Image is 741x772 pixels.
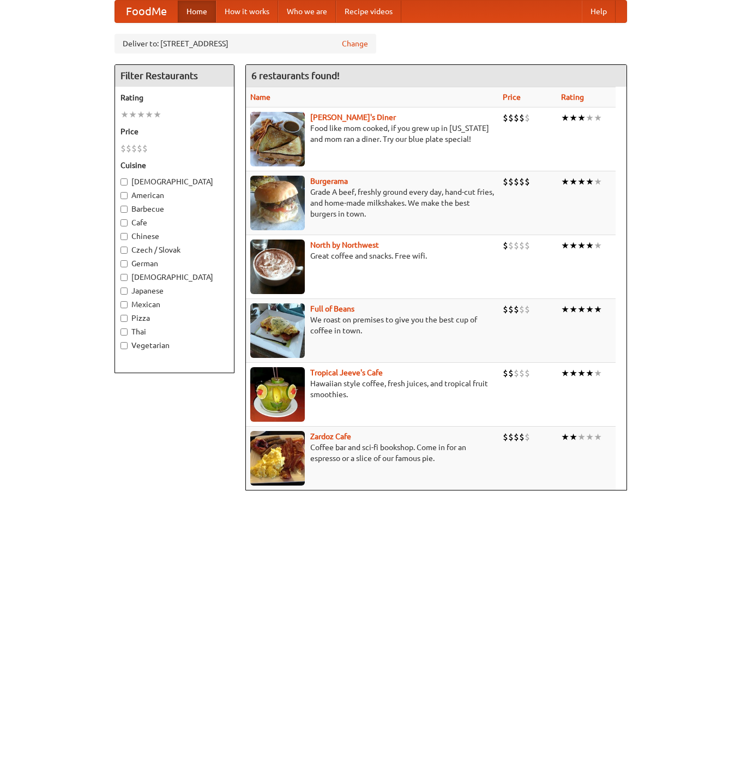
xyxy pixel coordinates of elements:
[519,240,525,252] li: $
[594,367,602,379] li: ★
[508,112,514,124] li: $
[121,328,128,336] input: Thai
[121,285,228,296] label: Japanese
[310,368,383,377] a: Tropical Jeeve's Cafe
[561,303,569,315] li: ★
[525,367,530,379] li: $
[561,431,569,443] li: ★
[310,177,348,185] a: Burgerama
[594,431,602,443] li: ★
[121,126,228,137] h5: Price
[178,1,216,22] a: Home
[503,240,508,252] li: $
[121,272,228,283] label: [DEMOGRAPHIC_DATA]
[250,187,494,219] p: Grade A beef, freshly ground every day, hand-cut fries, and home-made milkshakes. We make the bes...
[121,288,128,295] input: Japanese
[561,93,584,101] a: Rating
[586,431,594,443] li: ★
[525,240,530,252] li: $
[569,303,577,315] li: ★
[216,1,278,22] a: How it works
[121,192,128,199] input: American
[503,367,508,379] li: $
[121,258,228,269] label: German
[131,142,137,154] li: $
[121,299,228,310] label: Mexican
[508,367,514,379] li: $
[336,1,401,22] a: Recipe videos
[250,112,305,166] img: sallys.jpg
[569,240,577,252] li: ★
[129,109,137,121] li: ★
[153,109,161,121] li: ★
[310,113,396,122] a: [PERSON_NAME]'s Diner
[250,250,494,261] p: Great coffee and snacks. Free wifi.
[514,303,519,315] li: $
[121,231,228,242] label: Chinese
[519,303,525,315] li: $
[503,93,521,101] a: Price
[115,1,178,22] a: FoodMe
[251,70,340,81] ng-pluralize: 6 restaurants found!
[121,260,128,267] input: German
[519,112,525,124] li: $
[577,303,586,315] li: ★
[121,244,228,255] label: Czech / Slovak
[121,274,128,281] input: [DEMOGRAPHIC_DATA]
[514,176,519,188] li: $
[525,176,530,188] li: $
[310,241,379,249] a: North by Northwest
[250,176,305,230] img: burgerama.jpg
[594,240,602,252] li: ★
[586,176,594,188] li: ★
[503,176,508,188] li: $
[250,123,494,145] p: Food like mom cooked, if you grew up in [US_STATE] and mom ran a diner. Try our blue plate special!
[121,313,228,324] label: Pizza
[121,342,128,349] input: Vegetarian
[121,326,228,337] label: Thai
[569,176,577,188] li: ★
[514,112,519,124] li: $
[514,240,519,252] li: $
[250,240,305,294] img: north.jpg
[503,303,508,315] li: $
[250,314,494,336] p: We roast on premises to give you the best cup of coffee in town.
[525,112,530,124] li: $
[121,233,128,240] input: Chinese
[115,65,234,87] h4: Filter Restaurants
[586,367,594,379] li: ★
[514,431,519,443] li: $
[561,367,569,379] li: ★
[121,301,128,308] input: Mexican
[525,431,530,443] li: $
[121,142,126,154] li: $
[561,240,569,252] li: ★
[569,367,577,379] li: ★
[137,142,142,154] li: $
[310,304,354,313] a: Full of Beans
[569,112,577,124] li: ★
[508,431,514,443] li: $
[342,38,368,49] a: Change
[503,431,508,443] li: $
[121,178,128,185] input: [DEMOGRAPHIC_DATA]
[121,315,128,322] input: Pizza
[519,367,525,379] li: $
[250,442,494,464] p: Coffee bar and sci-fi bookshop. Come in for an espresso or a slice of our famous pie.
[121,176,228,187] label: [DEMOGRAPHIC_DATA]
[310,432,351,441] a: Zardoz Cafe
[137,109,145,121] li: ★
[126,142,131,154] li: $
[514,367,519,379] li: $
[586,240,594,252] li: ★
[121,160,228,171] h5: Cuisine
[121,206,128,213] input: Barbecue
[121,92,228,103] h5: Rating
[250,367,305,422] img: jeeves.jpg
[594,112,602,124] li: ★
[278,1,336,22] a: Who we are
[250,431,305,486] img: zardoz.jpg
[115,34,376,53] div: Deliver to: [STREET_ADDRESS]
